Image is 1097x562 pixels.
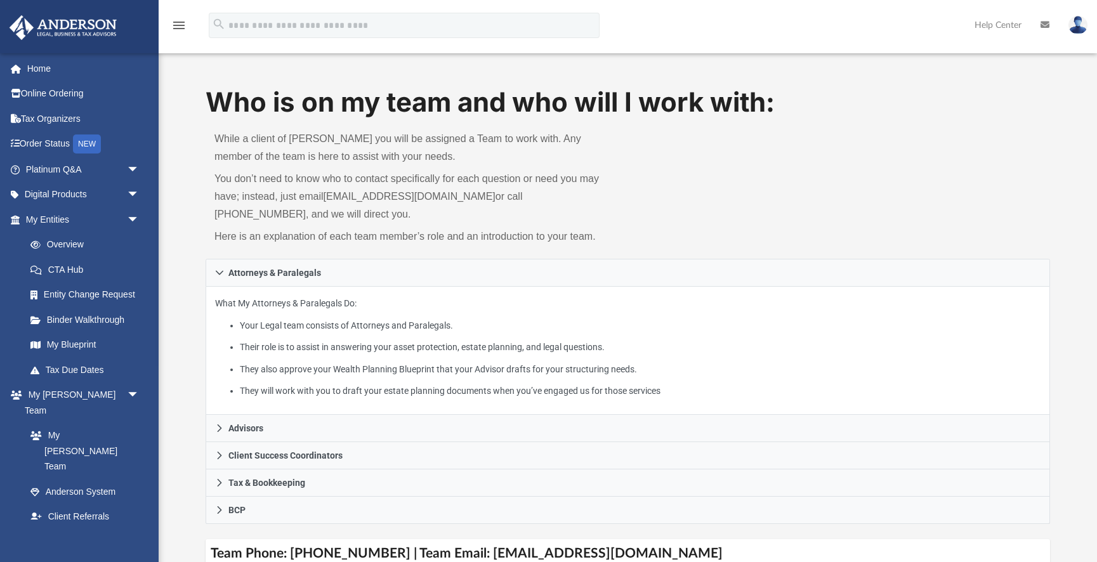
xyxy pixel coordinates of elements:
a: Online Ordering [9,81,159,107]
li: They will work with you to draft your estate planning documents when you’ve engaged us for those ... [240,383,1041,399]
p: What My Attorneys & Paralegals Do: [215,296,1041,399]
a: CTA Hub [18,257,159,282]
li: Your Legal team consists of Attorneys and Paralegals. [240,318,1041,334]
span: arrow_drop_down [127,207,152,233]
i: menu [171,18,187,33]
a: Advisors [206,415,1050,442]
a: Digital Productsarrow_drop_down [9,182,159,207]
div: Attorneys & Paralegals [206,287,1050,415]
img: Anderson Advisors Platinum Portal [6,15,121,40]
a: menu [171,24,187,33]
p: You don’t need to know who to contact specifically for each question or need you may have; instea... [214,170,619,223]
span: Tax & Bookkeeping [228,478,305,487]
a: Client Success Coordinators [206,442,1050,469]
span: Attorneys & Paralegals [228,268,321,277]
a: Entity Change Request [18,282,159,308]
a: Tax Organizers [9,106,159,131]
a: Binder Walkthrough [18,307,159,332]
span: Client Success Coordinators [228,451,343,460]
a: Anderson System [18,479,152,504]
p: Here is an explanation of each team member’s role and an introduction to your team. [214,228,619,245]
a: Home [9,56,159,81]
li: Their role is to assist in answering your asset protection, estate planning, and legal questions. [240,339,1041,355]
a: My Blueprint [18,332,152,358]
a: My Entitiesarrow_drop_down [9,207,159,232]
i: search [212,17,226,31]
span: arrow_drop_down [127,382,152,408]
a: Attorneys & Paralegals [206,259,1050,287]
span: BCP [228,506,246,514]
a: Tax & Bookkeeping [206,469,1050,497]
a: My [PERSON_NAME] Teamarrow_drop_down [9,382,152,423]
a: [EMAIL_ADDRESS][DOMAIN_NAME] [324,191,496,202]
h1: Who is on my team and who will I work with: [206,84,1050,121]
a: BCP [206,497,1050,524]
span: arrow_drop_down [127,182,152,208]
a: Tax Due Dates [18,357,159,382]
a: Overview [18,232,159,258]
div: NEW [73,134,101,154]
a: Order StatusNEW [9,131,159,157]
p: While a client of [PERSON_NAME] you will be assigned a Team to work with. Any member of the team ... [214,130,619,166]
a: Client Referrals [18,504,152,530]
li: They also approve your Wealth Planning Blueprint that your Advisor drafts for your structuring ne... [240,362,1041,377]
a: My [PERSON_NAME] Team [18,423,146,480]
span: Advisors [228,424,263,433]
span: arrow_drop_down [127,157,152,183]
img: User Pic [1068,16,1087,34]
a: Platinum Q&Aarrow_drop_down [9,157,159,182]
